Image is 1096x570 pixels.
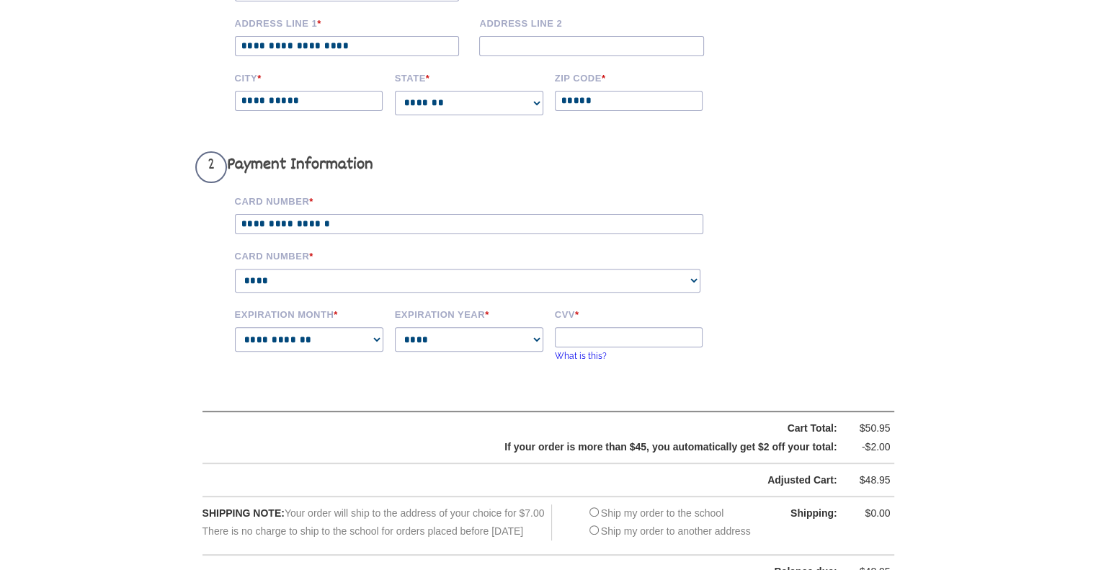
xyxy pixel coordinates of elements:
[239,419,837,437] div: Cart Total:
[235,307,385,320] label: Expiration Month
[555,351,607,361] a: What is this?
[765,504,837,522] div: Shipping:
[235,249,725,262] label: Card Number
[395,307,545,320] label: Expiration Year
[195,151,725,183] h3: Payment Information
[555,71,705,84] label: Zip code
[235,71,385,84] label: City
[479,16,714,29] label: Address Line 2
[395,71,545,84] label: State
[239,471,837,489] div: Adjusted Cart:
[202,504,553,540] div: Your order will ship to the address of your choice for $7.00 There is no charge to ship to the sc...
[847,471,891,489] div: $48.95
[586,504,751,540] div: Ship my order to the school Ship my order to another address
[202,507,285,519] span: SHIPPING NOTE:
[847,504,891,522] div: $0.00
[847,438,891,456] div: -$2.00
[555,307,705,320] label: CVV
[239,438,837,456] div: If your order is more than $45, you automatically get $2 off your total:
[195,151,227,183] span: 2
[235,16,470,29] label: Address Line 1
[235,194,725,207] label: Card Number
[847,419,891,437] div: $50.95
